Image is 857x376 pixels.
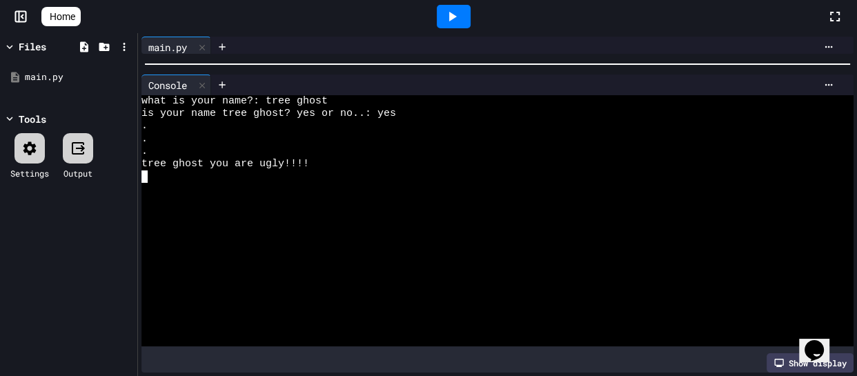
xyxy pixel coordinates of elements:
span: Home [50,10,75,23]
div: Tools [19,112,46,126]
div: Settings [10,167,49,179]
div: Files [19,39,46,54]
div: main.py [25,70,132,84]
a: Home [41,7,81,26]
iframe: chat widget [799,321,843,362]
div: Output [63,167,92,179]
